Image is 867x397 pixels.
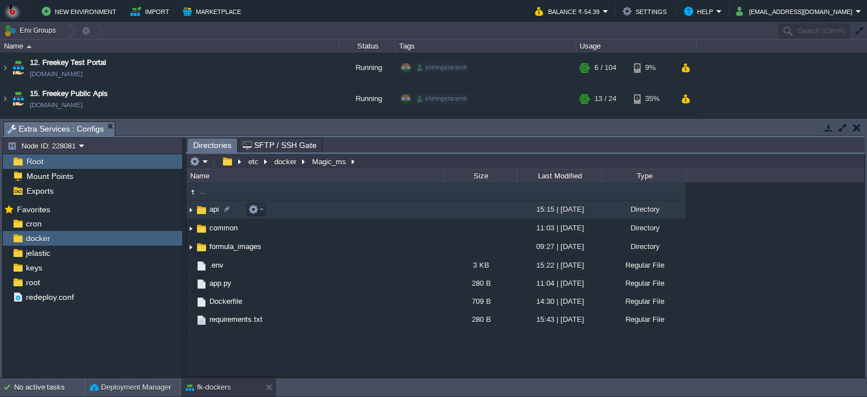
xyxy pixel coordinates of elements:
[30,99,82,111] a: [DOMAIN_NAME]
[208,260,225,270] a: .env
[195,314,208,326] img: AMDAwAAAACH5BAEAAAAALAAAAAABAAEAAAICRAEAOw==
[396,40,576,53] div: Tags
[623,5,670,18] button: Settings
[339,84,396,114] div: Running
[30,88,108,99] a: 15. Freekey Public Apis
[444,169,516,182] div: Size
[24,219,43,229] span: cron
[601,200,686,218] div: Directory
[186,201,195,219] img: AMDAwAAAACH5BAEAAAAALAAAAAABAAEAAAICRAEAOw==
[208,223,239,233] a: common
[208,315,264,324] a: requirements.txt
[42,5,120,18] button: New Environment
[186,186,199,198] img: AMDAwAAAACH5BAEAAAAALAAAAAABAAEAAAICRAEAOw==
[736,5,856,18] button: [EMAIL_ADDRESS][DOMAIN_NAME]
[15,204,52,215] span: Favorites
[601,256,686,274] div: Regular File
[7,141,79,151] button: Node ID: 228081
[4,3,21,20] img: Bitss Techniques
[516,311,601,328] div: 15:43 | [DATE]
[195,296,208,308] img: AMDAwAAAACH5BAEAAAAALAAAAAABAAEAAAICRAEAOw==
[1,53,10,83] img: AMDAwAAAACH5BAEAAAAALAAAAAABAAEAAAICRAEAOw==
[594,115,616,145] div: 2 / 516
[516,238,601,255] div: 09:27 | [DATE]
[186,154,864,169] input: Click to enter the path
[601,219,686,237] div: Directory
[601,311,686,328] div: Regular File
[208,242,263,251] a: formula_images
[15,205,52,214] a: Favorites
[601,238,686,255] div: Directory
[195,278,208,290] img: AMDAwAAAACH5BAEAAAAALAAAAAABAAEAAAICRAEAOw==
[24,248,52,258] a: jelastic
[601,274,686,292] div: Regular File
[130,5,173,18] button: Import
[577,40,696,53] div: Usage
[10,115,26,145] img: AMDAwAAAACH5BAEAAAAALAAAAAABAAEAAAICRAEAOw==
[415,63,468,73] div: shiningstaramit
[195,204,208,216] img: AMDAwAAAACH5BAEAAAAALAAAAAABAAEAAAICRAEAOw==
[602,169,686,182] div: Type
[601,293,686,310] div: Regular File
[208,204,221,214] a: api
[443,311,516,328] div: 280 B
[516,219,601,237] div: 11:03 | [DATE]
[193,138,231,152] span: Directories
[594,84,616,114] div: 13 / 24
[187,169,443,182] div: Name
[415,94,468,104] div: shiningstaramit
[186,293,195,310] img: AMDAwAAAACH5BAEAAAAALAAAAAABAAEAAAICRAEAOw==
[27,45,32,48] img: AMDAwAAAACH5BAEAAAAALAAAAAABAAEAAAICRAEAOw==
[24,277,42,287] a: root
[518,169,601,182] div: Last Modified
[273,156,299,167] button: docker
[30,57,106,68] a: 12. Freekey Test Portal
[208,296,244,306] a: Dockerfile
[24,233,52,243] a: docker
[186,238,195,256] img: AMDAwAAAACH5BAEAAAAALAAAAAABAAEAAAICRAEAOw==
[14,378,85,396] div: No active tasks
[634,115,671,145] div: 21%
[516,274,601,292] div: 11:04 | [DATE]
[195,260,208,272] img: AMDAwAAAACH5BAEAAAAALAAAAAABAAEAAAICRAEAOw==
[10,53,26,83] img: AMDAwAAAACH5BAEAAAAALAAAAAABAAEAAAICRAEAOw==
[186,220,195,237] img: AMDAwAAAACH5BAEAAAAALAAAAAABAAEAAAICRAEAOw==
[24,263,44,273] a: keys
[24,171,75,181] a: Mount Points
[199,186,207,196] a: ..
[340,40,395,53] div: Status
[516,200,601,218] div: 15:15 | [DATE]
[339,53,396,83] div: Running
[195,223,208,235] img: AMDAwAAAACH5BAEAAAAALAAAAAABAAEAAAICRAEAOw==
[1,84,10,114] img: AMDAwAAAACH5BAEAAAAALAAAAAABAAEAAAICRAEAOw==
[634,53,671,83] div: 9%
[684,5,716,18] button: Help
[24,186,55,196] a: Exports
[208,278,233,288] span: app.py
[186,274,195,292] img: AMDAwAAAACH5BAEAAAAALAAAAAABAAEAAAICRAEAOw==
[247,156,261,167] button: etc
[310,156,349,167] button: Magic_ms
[594,53,616,83] div: 6 / 104
[443,256,516,274] div: 3 KB
[339,115,396,145] div: Running
[186,382,231,393] button: fk-dockers
[1,40,339,53] div: Name
[90,382,171,393] button: Deployment Manager
[10,84,26,114] img: AMDAwAAAACH5BAEAAAAALAAAAAABAAEAAAICRAEAOw==
[186,256,195,274] img: AMDAwAAAACH5BAEAAAAALAAAAAABAAEAAAICRAEAOw==
[4,23,60,38] button: Env Groups
[634,84,671,114] div: 35%
[24,292,76,302] a: redeploy.conf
